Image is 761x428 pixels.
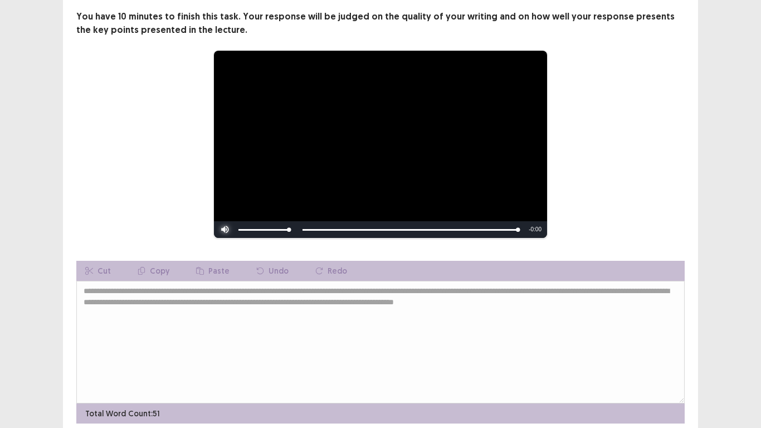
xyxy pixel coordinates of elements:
p: Total Word Count: 51 [85,408,160,420]
button: Paste [187,261,238,281]
div: Volume Level [238,229,289,231]
button: Cut [76,261,120,281]
span: 0:00 [531,226,542,232]
span: - [529,226,530,232]
button: Mute [214,221,236,238]
div: Video Player [214,51,547,238]
button: Redo [306,261,356,281]
button: Undo [247,261,297,281]
button: Copy [129,261,178,281]
p: You have 10 minutes to finish this task. Your response will be judged on the quality of your writ... [76,10,685,37]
